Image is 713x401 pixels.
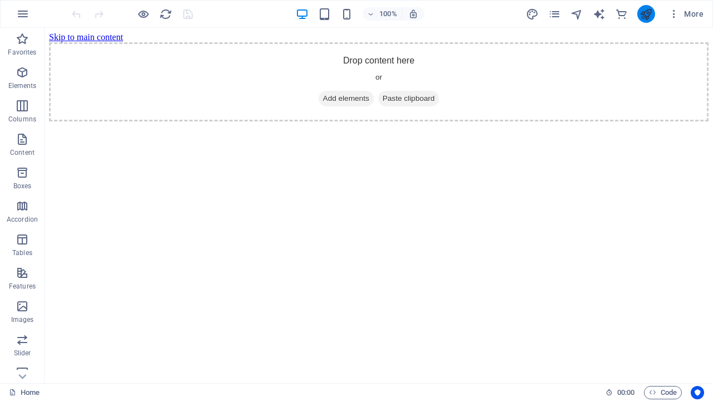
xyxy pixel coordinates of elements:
span: Add elements [274,63,329,79]
span: More [668,8,704,19]
p: Tables [12,248,32,257]
span: Paste clipboard [334,63,395,79]
p: Elements [8,81,37,90]
i: Pages (Ctrl+Alt+S) [548,8,561,21]
p: Images [11,315,34,324]
button: publish [637,5,655,23]
button: Click here to leave preview mode and continue editing [136,7,150,21]
button: navigator [570,7,584,21]
i: Reload page [159,8,172,21]
button: 100% [363,7,402,21]
span: 00 00 [617,386,634,399]
button: pages [548,7,561,21]
p: Columns [8,115,36,124]
i: Navigator [570,8,583,21]
p: Features [9,282,36,291]
i: On resize automatically adjust zoom level to fit chosen device. [408,9,418,19]
h6: Session time [605,386,635,399]
p: Slider [14,349,31,358]
a: Skip to main content [4,4,79,14]
h6: 100% [379,7,397,21]
button: More [664,5,708,23]
button: text_generator [593,7,606,21]
i: AI Writer [593,8,605,21]
button: commerce [615,7,628,21]
p: Favorites [8,48,36,57]
i: Publish [639,8,652,21]
div: Drop content here [4,14,664,94]
i: Design (Ctrl+Alt+Y) [526,8,539,21]
button: Code [644,386,682,399]
p: Accordion [7,215,38,224]
p: Content [10,148,35,157]
button: design [526,7,539,21]
button: reload [159,7,172,21]
span: Code [649,386,677,399]
a: Click to cancel selection. Double-click to open Pages [9,386,40,399]
button: Usercentrics [691,386,704,399]
i: Commerce [615,8,628,21]
span: : [625,388,627,397]
p: Boxes [13,182,32,190]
